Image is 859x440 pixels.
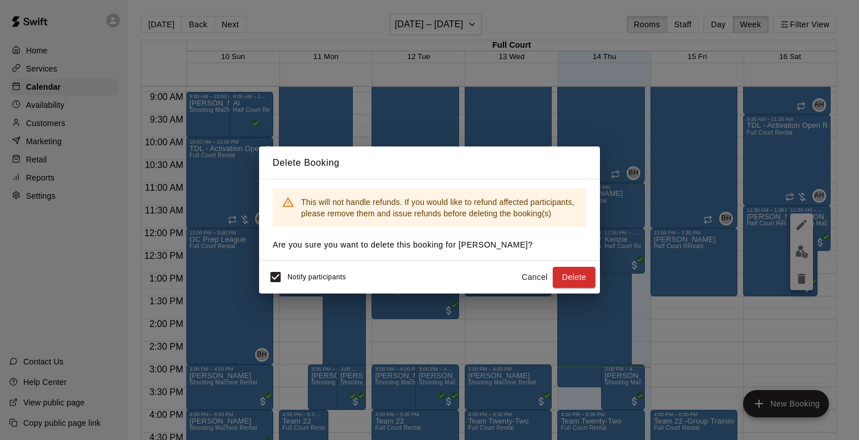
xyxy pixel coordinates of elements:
[273,239,586,251] p: Are you sure you want to delete this booking for [PERSON_NAME] ?
[301,192,577,224] div: This will not handle refunds. If you would like to refund affected participants, please remove th...
[287,274,346,282] span: Notify participants
[259,146,600,179] h2: Delete Booking
[553,267,595,288] button: Delete
[516,267,553,288] button: Cancel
